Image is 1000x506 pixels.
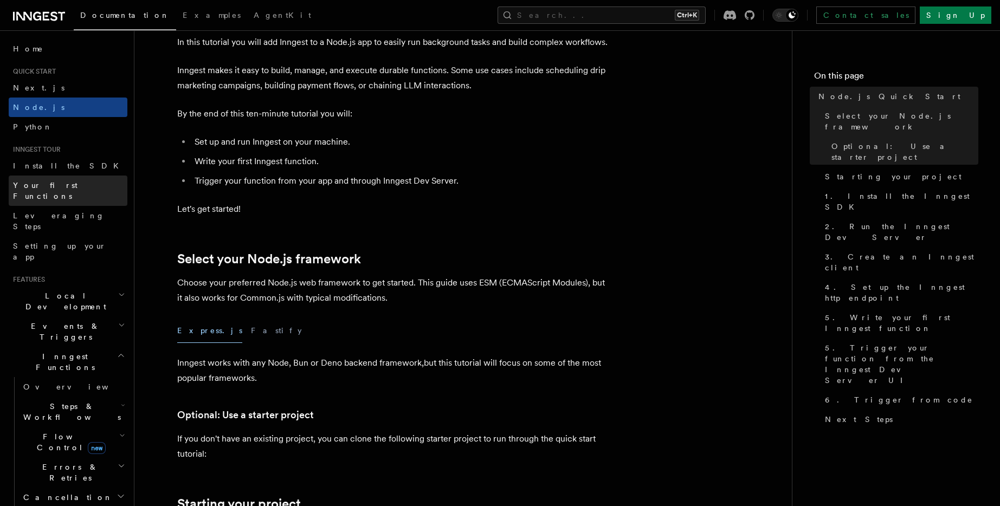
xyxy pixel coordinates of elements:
span: Examples [183,11,241,20]
span: Flow Control [19,431,119,453]
a: 5. Write your first Inngest function [821,308,978,338]
button: Local Development [9,286,127,316]
p: In this tutorial you will add Inngest to a Node.js app to easily run background tasks and build c... [177,35,611,50]
a: 6. Trigger from code [821,390,978,410]
span: 5. Write your first Inngest function [825,312,978,334]
span: Quick start [9,67,56,76]
a: 2. Run the Inngest Dev Server [821,217,978,247]
span: Node.js Quick Start [818,91,960,102]
a: AgentKit [247,3,318,29]
span: Home [13,43,43,54]
button: Inngest Functions [9,347,127,377]
p: Inngest makes it easy to build, manage, and execute durable functions. Some use cases include sch... [177,63,611,93]
p: Let's get started! [177,202,611,217]
li: Write your first Inngest function. [191,154,611,169]
a: Next Steps [821,410,978,429]
span: 3. Create an Inngest client [825,251,978,273]
a: Contact sales [816,7,915,24]
a: Python [9,117,127,137]
span: AgentKit [254,11,311,20]
span: Next.js [13,83,64,92]
span: Install the SDK [13,161,125,170]
p: By the end of this ten-minute tutorial you will: [177,106,611,121]
h4: On this page [814,69,978,87]
button: Express.js [177,319,242,343]
span: Features [9,275,45,284]
span: Next Steps [825,414,893,425]
a: 1. Install the Inngest SDK [821,186,978,217]
span: Events & Triggers [9,321,118,342]
a: Node.js [9,98,127,117]
p: Choose your preferred Node.js web framework to get started. This guide uses ESM (ECMAScript Modul... [177,275,611,306]
span: Errors & Retries [19,462,118,483]
a: 4. Set up the Inngest http endpoint [821,277,978,308]
span: Starting your project [825,171,962,182]
a: 3. Create an Inngest client [821,247,978,277]
span: 6. Trigger from code [825,394,973,405]
button: Steps & Workflows [19,397,127,427]
button: Fastify [251,319,302,343]
span: Overview [23,382,135,391]
a: Leveraging Steps [9,206,127,236]
button: Flow Controlnew [19,427,127,457]
span: Python [13,122,53,131]
kbd: Ctrl+K [675,10,699,21]
a: Home [9,39,127,59]
a: Your first Functions [9,176,127,206]
span: 1. Install the Inngest SDK [825,191,978,212]
span: Steps & Workflows [19,401,121,423]
li: Set up and run Inngest on your machine. [191,134,611,150]
span: Optional: Use a starter project [831,141,978,163]
span: Node.js [13,103,64,112]
button: Errors & Retries [19,457,127,488]
a: Overview [19,377,127,397]
span: Local Development [9,290,118,312]
a: Next.js [9,78,127,98]
span: Select your Node.js framework [825,111,978,132]
a: 5. Trigger your function from the Inngest Dev Server UI [821,338,978,390]
span: Inngest Functions [9,351,117,373]
span: Your first Functions [13,181,78,200]
button: Search...Ctrl+K [498,7,706,24]
a: Documentation [74,3,176,30]
p: If you don't have an existing project, you can clone the following starter project to run through... [177,431,611,462]
a: Sign Up [920,7,991,24]
button: Toggle dark mode [772,9,798,22]
a: Select your Node.js framework [821,106,978,137]
button: Events & Triggers [9,316,127,347]
span: new [88,442,106,454]
a: Install the SDK [9,156,127,176]
a: Node.js Quick Start [814,87,978,106]
a: Starting your project [821,167,978,186]
span: 4. Set up the Inngest http endpoint [825,282,978,303]
span: 5. Trigger your function from the Inngest Dev Server UI [825,342,978,386]
span: Inngest tour [9,145,61,154]
a: Optional: Use a starter project [177,407,314,423]
span: 2. Run the Inngest Dev Server [825,221,978,243]
li: Trigger your function from your app and through Inngest Dev Server. [191,173,611,189]
a: Setting up your app [9,236,127,267]
a: Examples [176,3,247,29]
span: Documentation [80,11,170,20]
a: Select your Node.js framework [177,251,361,267]
span: Setting up your app [13,242,106,261]
a: Optional: Use a starter project [827,137,978,167]
span: Cancellation [19,492,113,503]
span: Leveraging Steps [13,211,105,231]
p: Inngest works with any Node, Bun or Deno backend framework,but this tutorial will focus on some o... [177,355,611,386]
